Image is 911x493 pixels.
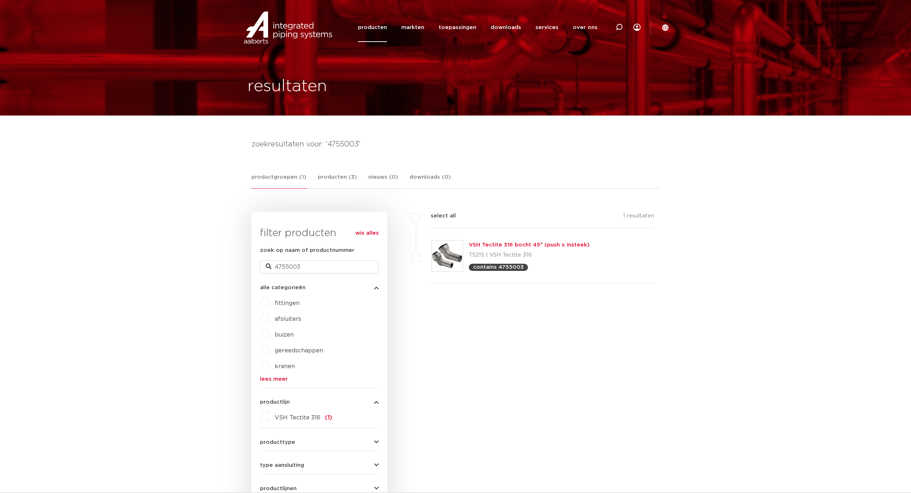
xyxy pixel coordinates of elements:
a: producten [358,13,387,42]
nav: Menu [358,13,598,42]
span: VSH Tectite 316 [275,415,320,421]
h1: resultaten [247,75,327,98]
button: productlijnen [260,486,379,491]
span: productlijn [260,399,290,405]
img: Thumbnail for VSH Tectite 316 bocht 45° (push x insteek) [432,240,463,271]
p: TS21S | VSH Tectite 316 [469,249,590,261]
a: fittingen [275,300,299,306]
a: gereedschappen [275,348,323,353]
a: VSH Tectite 316 bocht 45° (push x insteek) [469,242,590,248]
a: nieuws (0) [368,173,398,188]
span: (1) [325,415,332,421]
a: markten [401,13,424,42]
a: lees meer [260,376,379,382]
p: 1 resultaten [623,212,654,223]
a: downloads (0) [410,173,451,188]
span: productlijnen [260,486,297,491]
a: services [535,13,558,42]
a: over ons [573,13,598,42]
a: afsluiters [275,316,301,322]
a: wis alles [355,229,379,238]
span: producttype [260,440,295,445]
button: producttype [260,440,379,445]
a: producten (3) [318,173,357,188]
label: zoek op naam of productnummer [260,246,354,255]
a: downloads [491,13,521,42]
h4: zoekresultaten voor: '4755003' [251,138,660,150]
a: productgroepen (1) [251,173,306,189]
input: zoeken [260,260,379,273]
a: toepassingen [439,13,476,42]
a: kranen [275,363,295,369]
h3: filter producten [260,226,379,240]
span: alle categorieën [260,285,306,290]
label: select all [420,212,456,220]
button: type aansluiting [260,463,379,468]
a: buizen [275,332,294,338]
p: contains 4755003 [473,264,524,270]
button: productlijn [260,399,379,405]
button: alle categorieën [260,285,379,290]
span: type aansluiting [260,463,304,468]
